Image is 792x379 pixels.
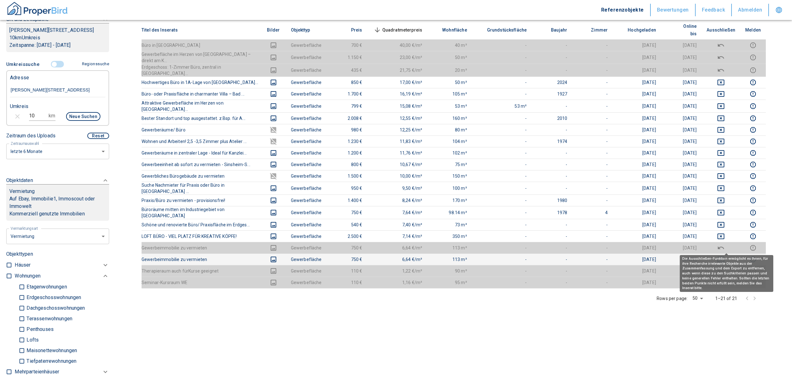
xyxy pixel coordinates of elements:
td: 2.008 € [327,112,367,124]
a: ProperBird Logo and Home Button [6,1,69,19]
td: - [472,159,532,170]
div: Ort und Zeitspanne[PERSON_NAME][STREET_ADDRESS]10kmUmkreisZeitspanne: [DATE] - [DATE] [6,9,109,58]
td: - [532,159,572,170]
p: Kommerziell genutzte Immobilien [9,210,106,218]
button: images [266,279,281,286]
button: report this listing [745,102,761,110]
button: report this listing [745,115,761,122]
button: deselect this listing [707,185,735,192]
td: - [532,182,572,194]
td: 11,83 €/m² [367,135,427,147]
td: - [572,253,613,265]
p: Vermietung [9,188,35,195]
td: 1974 [532,135,572,147]
td: - [472,206,532,219]
td: - [472,230,532,242]
button: deselect this listing [707,102,735,110]
td: - [572,219,613,230]
th: Gewerbliches Bürogebäude zu vermieten [142,170,261,182]
td: 100 m² [427,182,472,194]
td: [DATE] [613,112,661,124]
p: Häuser [15,261,31,269]
td: [DATE] [613,135,661,147]
td: 6,64 €/m² [367,253,427,265]
td: 980 € [327,124,367,135]
td: [DATE] [661,112,702,124]
td: 110 € [327,265,367,277]
th: Suche Nachmieter für Praxis oder Büro in [GEOGRAPHIC_DATA] ... [142,182,261,194]
p: Mehrparteienhäuser [15,368,59,376]
th: Wohnen und Arbeiten! 2,5 -3,5 Zimmer plus Atelier ... [142,135,261,147]
td: 7,14 €/m² [367,230,427,242]
td: 800 € [327,159,367,170]
button: Bewertungen [651,4,696,16]
td: Gewerbefläche [286,124,327,135]
th: Gewerbeeinheit ab sofort zu vermieten - Sinsheim-S... [142,159,261,170]
th: Titel des Inserats [142,21,261,40]
p: Objektdaten [6,177,33,184]
td: - [572,135,613,147]
td: 1.200 € [327,147,367,159]
button: Regionssuche [80,59,109,70]
td: 799 € [327,100,367,112]
th: Ausschließen [702,21,740,40]
td: 11,76 €/m² [367,147,427,159]
td: 102 m² [427,147,472,159]
div: Die Ausschließen-Funktion ermöglicht es Ihnen, für ihre Recherche irrelevante Objekte aus der Zus... [680,255,773,292]
td: Gewerbefläche [286,112,327,124]
td: - [472,182,532,194]
button: images [266,185,281,192]
td: - [472,64,532,76]
p: Umkreis [10,103,28,110]
button: report this listing [745,54,761,61]
td: - [472,170,532,182]
td: 10,00 €/m² [367,170,427,182]
td: 75 m² [427,159,472,170]
div: Mehrparteienhäuser [15,367,109,377]
td: - [532,100,572,112]
td: - [572,182,613,194]
button: images [266,90,281,98]
button: report this listing [745,79,761,86]
td: - [572,112,613,124]
td: - [472,219,532,230]
td: - [532,170,572,182]
td: - [472,194,532,206]
td: [DATE] [661,253,702,265]
td: [DATE] [613,88,661,100]
td: [DATE] [613,39,661,51]
td: 113 m² [427,253,472,265]
td: - [532,219,572,230]
td: - [532,147,572,159]
td: 750 € [327,242,367,253]
td: [DATE] [661,100,702,112]
td: [DATE] [613,230,661,242]
td: - [532,51,572,64]
td: 53 m² [427,100,472,112]
td: Gewerbefläche [286,88,327,100]
td: - [572,39,613,51]
th: Gewerbeimmobilie zu vermieten [142,242,261,253]
button: images [266,244,281,252]
button: images [266,149,281,157]
td: [DATE] [613,182,661,194]
td: 7,64 €/m² [367,206,427,219]
button: deselect this listing [707,54,735,61]
span: Grundstücksfläche [477,26,527,34]
img: ProperBird Logo and Home Button [6,1,69,17]
td: Gewerbefläche [286,206,327,219]
td: - [532,124,572,135]
button: deselect this listing [707,66,735,74]
div: letzte 6 Monate [6,143,109,160]
td: [DATE] [661,242,702,253]
button: images [266,256,281,263]
td: [DATE] [661,147,702,159]
td: 1927 [532,88,572,100]
td: - [532,230,572,242]
td: Gewerbefläche [286,39,327,51]
td: - [472,112,532,124]
td: [DATE] [661,206,702,219]
th: Gewerbeimmobilie zu vermieten [142,253,261,265]
td: Gewerbefläche [286,265,327,277]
